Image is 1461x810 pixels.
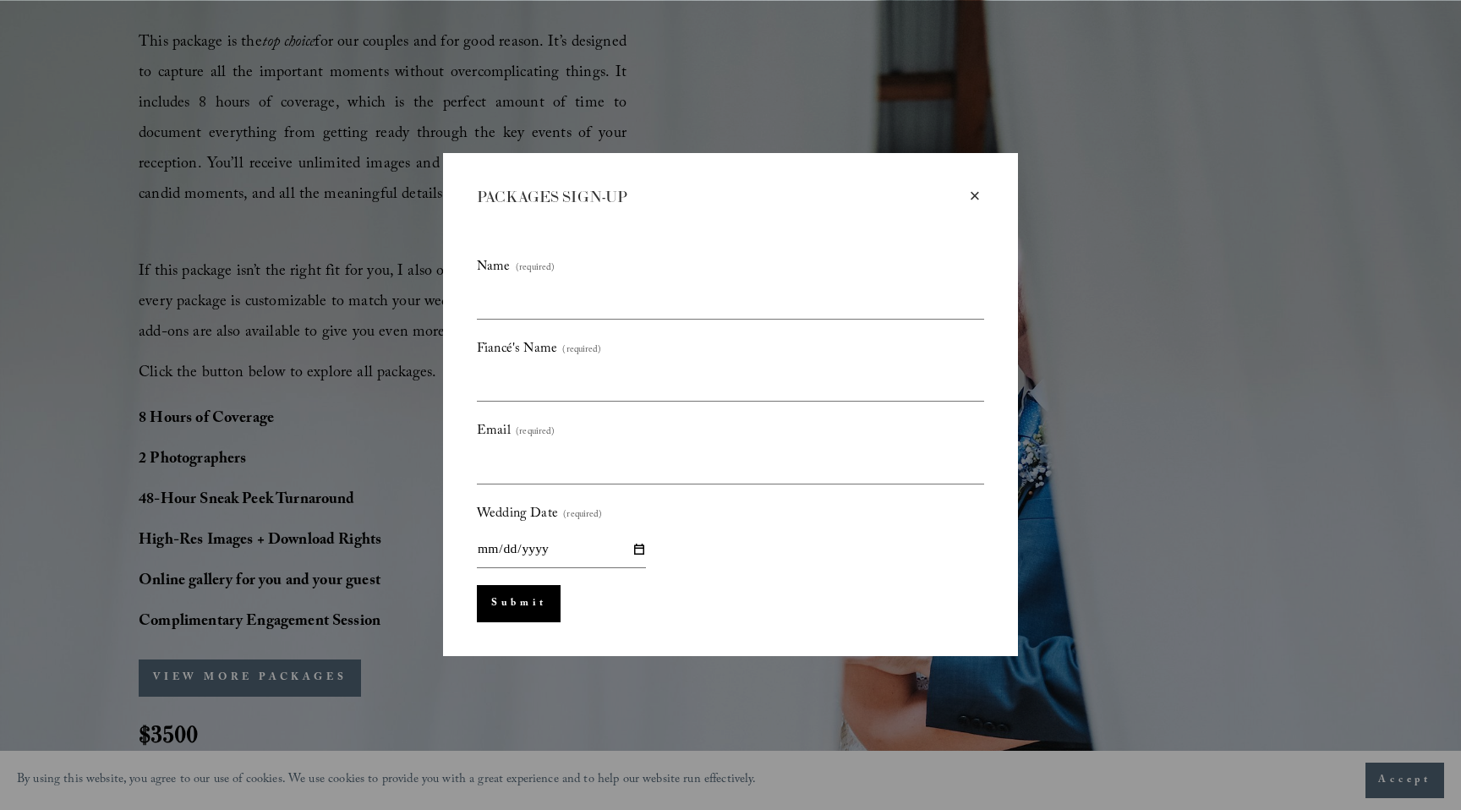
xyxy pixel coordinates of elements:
span: (required) [563,506,602,525]
div: Close [966,187,984,205]
span: Email [477,419,511,445]
span: (required) [516,424,555,442]
span: Wedding Date [477,501,558,528]
span: Name [477,254,511,281]
button: Submit [477,585,561,622]
span: (required) [516,260,555,278]
span: (required) [562,342,601,360]
div: PACKAGES SIGN-UP [477,187,966,208]
span: Fiancé's Name [477,337,557,363]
